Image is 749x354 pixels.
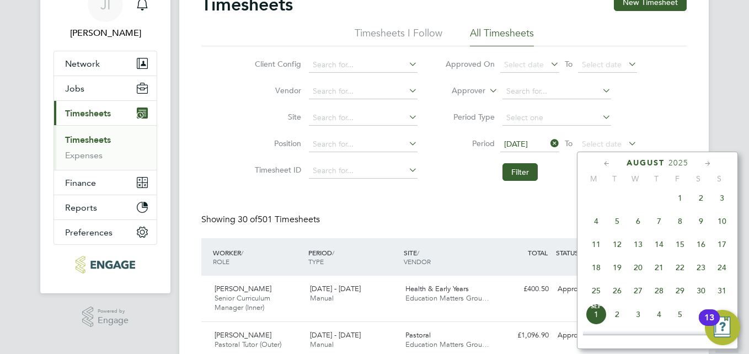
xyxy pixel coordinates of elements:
[711,304,732,325] span: 7
[553,280,611,298] div: Approved
[670,234,691,255] span: 15
[76,256,135,273] img: educationmattersgroup-logo-retina.png
[309,163,418,179] input: Search for...
[711,234,732,255] span: 17
[215,284,271,293] span: [PERSON_NAME]
[691,257,711,278] span: 23
[561,57,576,71] span: To
[98,316,129,325] span: Engage
[310,340,334,349] span: Manual
[586,211,607,232] span: 4
[54,170,157,195] button: Finance
[670,211,691,232] span: 8
[65,227,113,238] span: Preferences
[502,84,611,99] input: Search for...
[586,327,607,348] span: 8
[586,304,607,309] span: Sep
[496,326,553,345] div: £1,096.90
[252,138,301,148] label: Position
[309,57,418,73] input: Search for...
[583,174,604,184] span: M
[628,257,649,278] span: 20
[54,51,157,76] button: Network
[691,211,711,232] span: 9
[310,293,334,303] span: Manual
[691,304,711,325] span: 6
[238,214,258,225] span: 30 of
[711,280,732,301] span: 31
[711,187,732,208] span: 3
[691,327,711,348] span: 13
[496,280,553,298] div: £400.50
[691,280,711,301] span: 30
[670,187,691,208] span: 1
[355,26,442,46] li: Timesheets I Follow
[670,304,691,325] span: 5
[417,248,419,257] span: /
[504,60,544,69] span: Select date
[54,256,157,273] a: Go to home page
[607,257,628,278] span: 19
[98,307,129,316] span: Powered by
[405,340,489,349] span: Education Matters Grou…
[65,58,100,69] span: Network
[445,112,495,122] label: Period Type
[709,174,730,184] span: S
[65,178,96,188] span: Finance
[215,293,270,312] span: Senior Curriculum Manager (Inner)
[210,243,306,271] div: WORKER
[627,158,665,168] span: August
[649,304,670,325] span: 4
[649,211,670,232] span: 7
[252,59,301,69] label: Client Config
[502,110,611,126] input: Select one
[405,330,431,340] span: Pastoral
[309,137,418,152] input: Search for...
[65,83,84,94] span: Jobs
[646,174,667,184] span: T
[238,214,320,225] span: 501 Timesheets
[215,330,271,340] span: [PERSON_NAME]
[649,280,670,301] span: 28
[504,139,528,149] span: [DATE]
[201,214,322,226] div: Showing
[308,257,324,266] span: TYPE
[607,234,628,255] span: 12
[54,125,157,170] div: Timesheets
[628,280,649,301] span: 27
[252,85,301,95] label: Vendor
[404,257,431,266] span: VENDOR
[586,304,607,325] span: 1
[445,138,495,148] label: Period
[691,234,711,255] span: 16
[586,280,607,301] span: 25
[470,26,534,46] li: All Timesheets
[628,211,649,232] span: 6
[649,257,670,278] span: 21
[309,110,418,126] input: Search for...
[502,163,538,181] button: Filter
[65,135,111,145] a: Timesheets
[405,293,489,303] span: Education Matters Grou…
[607,280,628,301] span: 26
[705,310,740,345] button: Open Resource Center, 13 new notifications
[528,248,548,257] span: TOTAL
[309,84,418,99] input: Search for...
[553,326,611,345] div: Approved
[54,101,157,125] button: Timesheets
[65,202,97,213] span: Reports
[582,60,622,69] span: Select date
[670,280,691,301] span: 29
[586,257,607,278] span: 18
[625,174,646,184] span: W
[704,318,714,332] div: 13
[670,327,691,348] span: 12
[691,187,711,208] span: 2
[688,174,709,184] span: S
[607,327,628,348] span: 9
[54,76,157,100] button: Jobs
[54,195,157,219] button: Reports
[667,174,688,184] span: F
[436,85,485,96] label: Approver
[607,304,628,325] span: 2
